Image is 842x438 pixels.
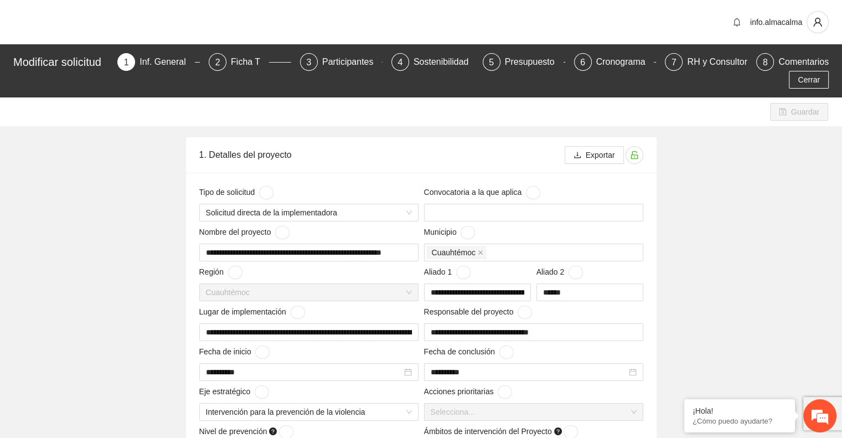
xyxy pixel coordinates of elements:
div: Presupuesto [505,53,564,71]
button: Aliado 1 [456,266,471,279]
textarea: Escriba su mensaje y pulse “Intro” [6,302,211,341]
span: Cerrar [798,74,820,86]
div: 1Inf. General [117,53,200,71]
div: 2Ficha T [209,53,291,71]
span: 2 [215,58,220,67]
button: Fecha de conclusión [499,346,514,359]
span: Convocatoria a la que aplica [424,186,540,199]
button: Acciones prioritarias [498,385,512,399]
button: Nombre del proyecto [275,226,290,239]
button: user [807,11,829,33]
div: 8Comentarios [756,53,829,71]
span: Intervención para la prevención de la violencia [206,404,412,420]
span: question-circle [554,427,562,435]
div: Ficha T [231,53,269,71]
button: Cerrar [789,71,829,89]
span: Tipo de solicitud [199,186,273,199]
div: Modificar solicitud [13,53,111,71]
div: 3Participantes [300,53,383,71]
span: 3 [306,58,311,67]
div: Participantes [322,53,383,71]
span: bell [729,18,745,27]
span: unlock [626,151,643,159]
button: Responsable del proyecto [518,306,532,319]
span: download [574,151,581,160]
span: Cuauhtémoc [206,284,412,301]
span: Nombre del proyecto [199,226,290,239]
button: Aliado 2 [569,266,583,279]
span: Aliado 1 [424,266,471,279]
div: Inf. General [140,53,195,71]
div: 5Presupuesto [483,53,565,71]
div: 6Cronograma [574,53,657,71]
div: RH y Consultores [687,53,765,71]
span: Responsable del proyecto [424,306,533,319]
span: user [807,17,828,27]
span: 1 [124,58,129,67]
button: Municipio [461,226,475,239]
span: 6 [580,58,585,67]
button: saveGuardar [770,103,828,121]
span: Eje estratégico [199,385,269,399]
span: Solicitud directa de la implementadora [206,204,412,221]
span: Municipio [424,226,476,239]
span: 4 [397,58,402,67]
div: 4Sostenibilidad [391,53,474,71]
div: 7RH y Consultores [665,53,747,71]
button: Lugar de implementación [291,306,305,319]
span: Aliado 2 [536,266,583,279]
span: Exportar [586,149,615,161]
span: close [478,250,483,255]
div: Chatee con nosotros ahora [58,56,186,71]
div: Sostenibilidad [414,53,478,71]
p: ¿Cómo puedo ayudarte? [693,417,787,425]
span: Fecha de conclusión [424,346,514,359]
span: Región [199,266,242,279]
span: Lugar de implementación [199,306,305,319]
button: Región [228,266,242,279]
div: Minimizar ventana de chat en vivo [182,6,208,32]
span: Acciones prioritarias [424,385,513,399]
span: info.almacalma [750,18,802,27]
div: Cronograma [596,53,654,71]
button: unlock [626,146,643,164]
button: Convocatoria a la que aplica [526,186,540,199]
button: Fecha de inicio [255,346,270,359]
button: bell [728,13,746,31]
div: ¡Hola! [693,406,787,415]
span: Cuauhtémoc [432,246,476,259]
button: Eje estratégico [255,385,269,399]
span: 7 [671,58,676,67]
button: Tipo de solicitud [259,186,273,199]
div: 1. Detalles del proyecto [199,139,565,171]
span: Estamos en línea. [64,148,153,260]
span: Cuauhtémoc [427,246,486,259]
div: Comentarios [778,53,829,71]
button: downloadExportar [565,146,624,164]
span: 5 [489,58,494,67]
span: 8 [763,58,768,67]
span: question-circle [269,427,277,435]
span: Fecha de inicio [199,346,270,359]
